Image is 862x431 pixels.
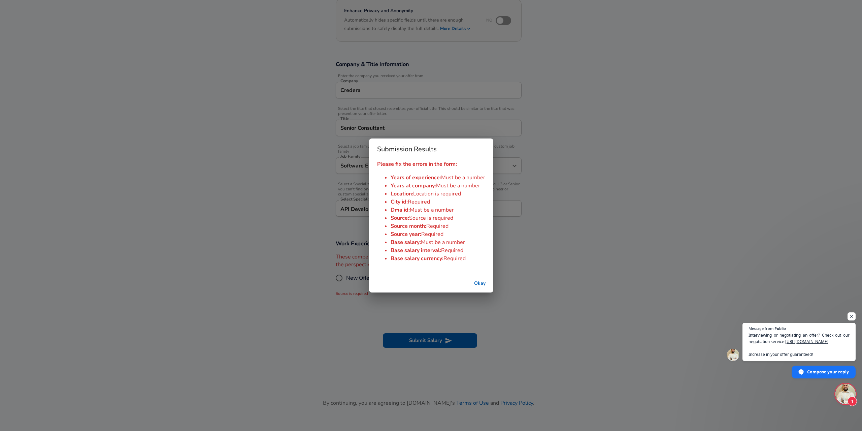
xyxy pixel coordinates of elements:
div: Open chat [835,384,856,404]
span: Years of experience : [391,174,441,181]
span: Source year : [391,230,421,238]
span: Must be a number [441,174,485,181]
span: Required [426,222,449,230]
span: Years at company : [391,182,436,189]
span: Compose your reply [807,366,849,378]
span: Required [408,198,430,206]
span: Interviewing or negotiating an offer? Check out our negotiation service: Increase in your offer g... [749,332,850,358]
span: Required [441,247,463,254]
span: Required [421,230,443,238]
span: 1 [848,397,857,406]
span: Dma id : [391,206,410,214]
span: Location : [391,190,413,197]
span: Base salary currency : [391,255,443,262]
span: Source : [391,214,409,222]
span: Publio [774,327,786,330]
span: Must be a number [410,206,454,214]
h2: Submission Results [369,138,493,160]
button: successful-submission-button [469,277,491,290]
span: City id : [391,198,408,206]
span: Required [443,255,466,262]
span: Source month : [391,222,426,230]
span: Must be a number [436,182,480,189]
strong: Please fix the errors in the form: [377,160,457,168]
span: Message from [749,327,773,330]
span: Base salary interval : [391,247,441,254]
span: Location is required [413,190,461,197]
span: Source is required [409,214,453,222]
span: Base salary : [391,239,421,246]
span: Must be a number [421,239,465,246]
